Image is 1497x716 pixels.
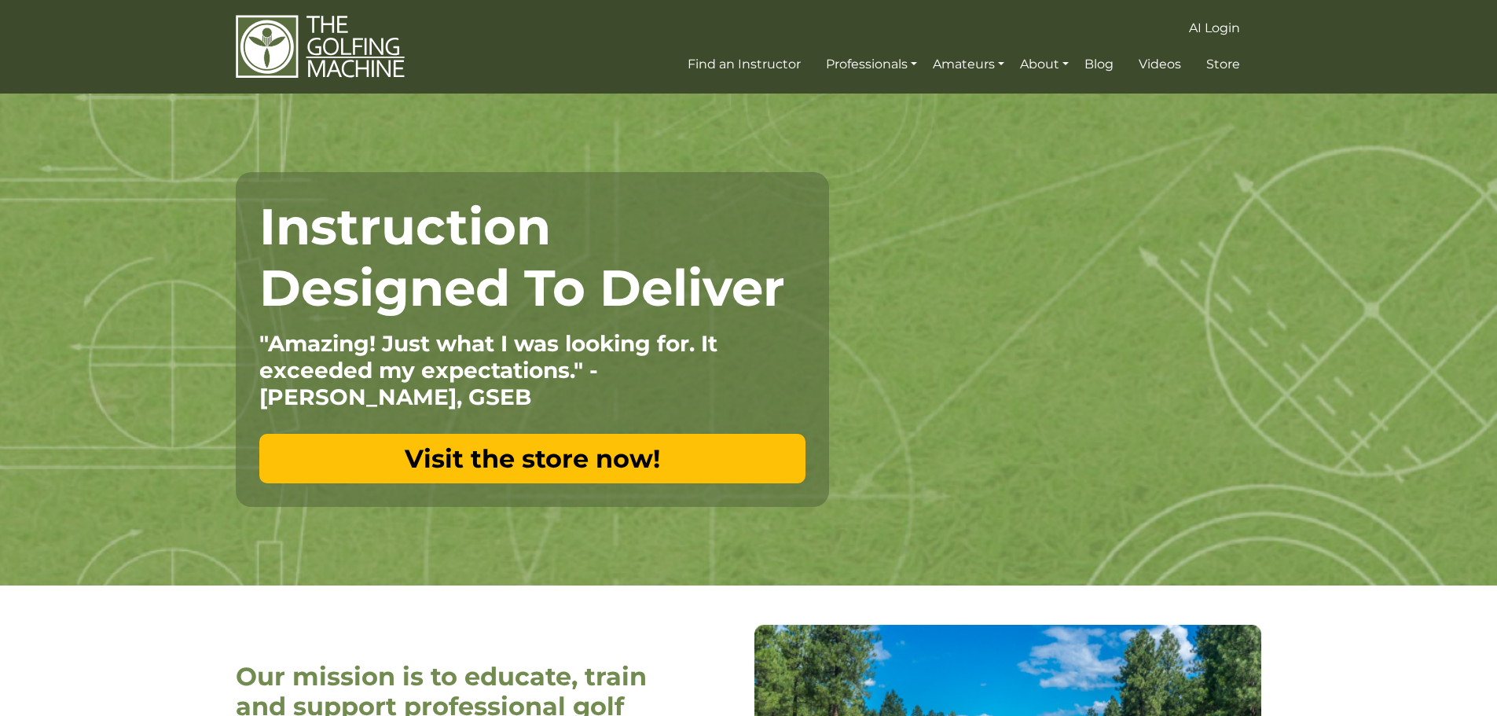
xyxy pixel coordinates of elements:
[1189,20,1240,35] span: AI Login
[822,50,921,79] a: Professionals
[684,50,805,79] a: Find an Instructor
[236,14,405,79] img: The Golfing Machine
[1081,50,1117,79] a: Blog
[1139,57,1181,72] span: Videos
[688,57,801,72] span: Find an Instructor
[259,330,805,410] p: "Amazing! Just what I was looking for. It exceeded my expectations." - [PERSON_NAME], GSEB
[929,50,1008,79] a: Amateurs
[1185,14,1244,42] a: AI Login
[259,196,805,318] h1: Instruction Designed To Deliver
[1206,57,1240,72] span: Store
[259,434,805,483] a: Visit the store now!
[1016,50,1073,79] a: About
[1135,50,1185,79] a: Videos
[1084,57,1114,72] span: Blog
[1202,50,1244,79] a: Store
